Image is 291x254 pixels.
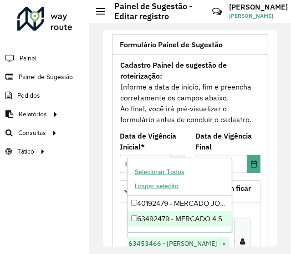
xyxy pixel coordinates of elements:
button: Selecionar Todos [131,165,189,179]
ng-dropdown-panel: Options list [127,158,232,232]
span: Formulário Painel de Sugestão [120,41,223,48]
div: 40192479 - MERCADO JOY LTDA [128,196,232,211]
div: 63492479 - MERCADO 4 SOUZAS LTD [128,211,232,227]
span: Tático [17,147,34,156]
span: Pedidos [17,91,40,100]
strong: Cadastro Painel de sugestão de roteirização: [120,60,227,80]
span: Painel de Sugestão [19,72,73,82]
label: Data de Vigência Inicial [120,130,185,152]
a: Priorizar Cliente - Não podem ficar no buffer [120,180,260,203]
span: Clear all [233,236,238,247]
span: 63453466 - [PERSON_NAME] [126,238,220,249]
button: Limpar seleção [131,179,183,193]
span: Relatórios [19,110,47,119]
div: Informe a data de inicio, fim e preencha corretamente os campos abaixo. Ao final, você irá pré-vi... [120,59,260,125]
span: Consultas [18,128,46,138]
button: Choose Date [247,155,260,173]
h2: Painel de Sugestão - Editar registro [105,1,205,21]
span: × [220,239,229,249]
span: Painel [20,54,36,63]
a: Contato Rápido [207,2,227,21]
label: Data de Vigência Final [196,130,261,152]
